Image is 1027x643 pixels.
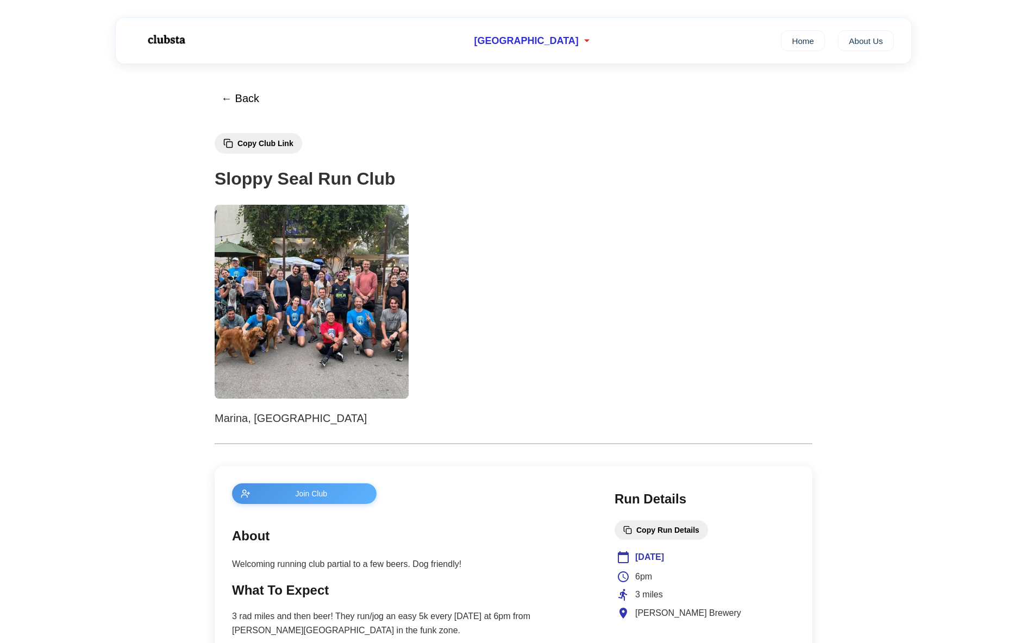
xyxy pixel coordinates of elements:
span: Join Club [255,489,368,498]
button: ← Back [215,86,266,111]
span: [GEOGRAPHIC_DATA] [474,35,578,47]
h2: About [232,526,593,546]
span: 6pm [635,570,652,584]
a: About Us [838,30,894,51]
p: Marina, [GEOGRAPHIC_DATA] [215,409,812,427]
p: 3 rad miles and then beer! They run/jog an easy 5k every [DATE] at 6pm from [PERSON_NAME][GEOGRAP... [232,609,593,637]
img: Sloppy Seal Run Club 1 [215,205,409,399]
h1: Sloppy Seal Run Club [215,165,812,193]
a: Home [781,30,825,51]
span: [PERSON_NAME] Brewery [635,606,741,620]
img: Logo [133,26,198,53]
button: Copy Run Details [615,520,708,540]
span: 3 miles [635,588,663,602]
span: Copy Club Link [237,139,293,148]
a: Join Club [232,483,593,504]
h2: What To Expect [232,580,593,601]
span: [DATE] [635,550,664,564]
button: Join Club [232,483,377,504]
h2: Run Details [615,489,795,509]
button: Copy Club Link [215,133,302,154]
p: Welcoming running club partial to a few beers. Dog friendly! [232,557,593,571]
